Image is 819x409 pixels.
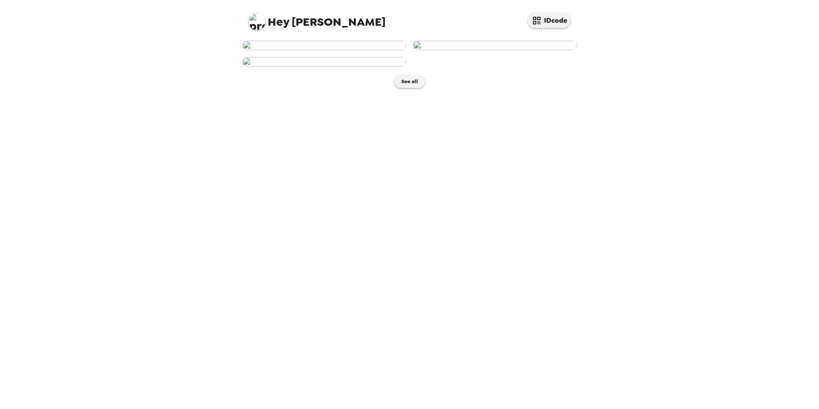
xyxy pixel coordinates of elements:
[248,9,386,28] span: [PERSON_NAME]
[395,75,425,88] button: See all
[528,13,571,28] button: IDcode
[268,14,289,30] span: Hey
[242,41,406,50] img: user-276980
[242,57,406,66] img: user-272426
[413,41,577,50] img: user-274564
[248,13,266,30] img: profile pic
